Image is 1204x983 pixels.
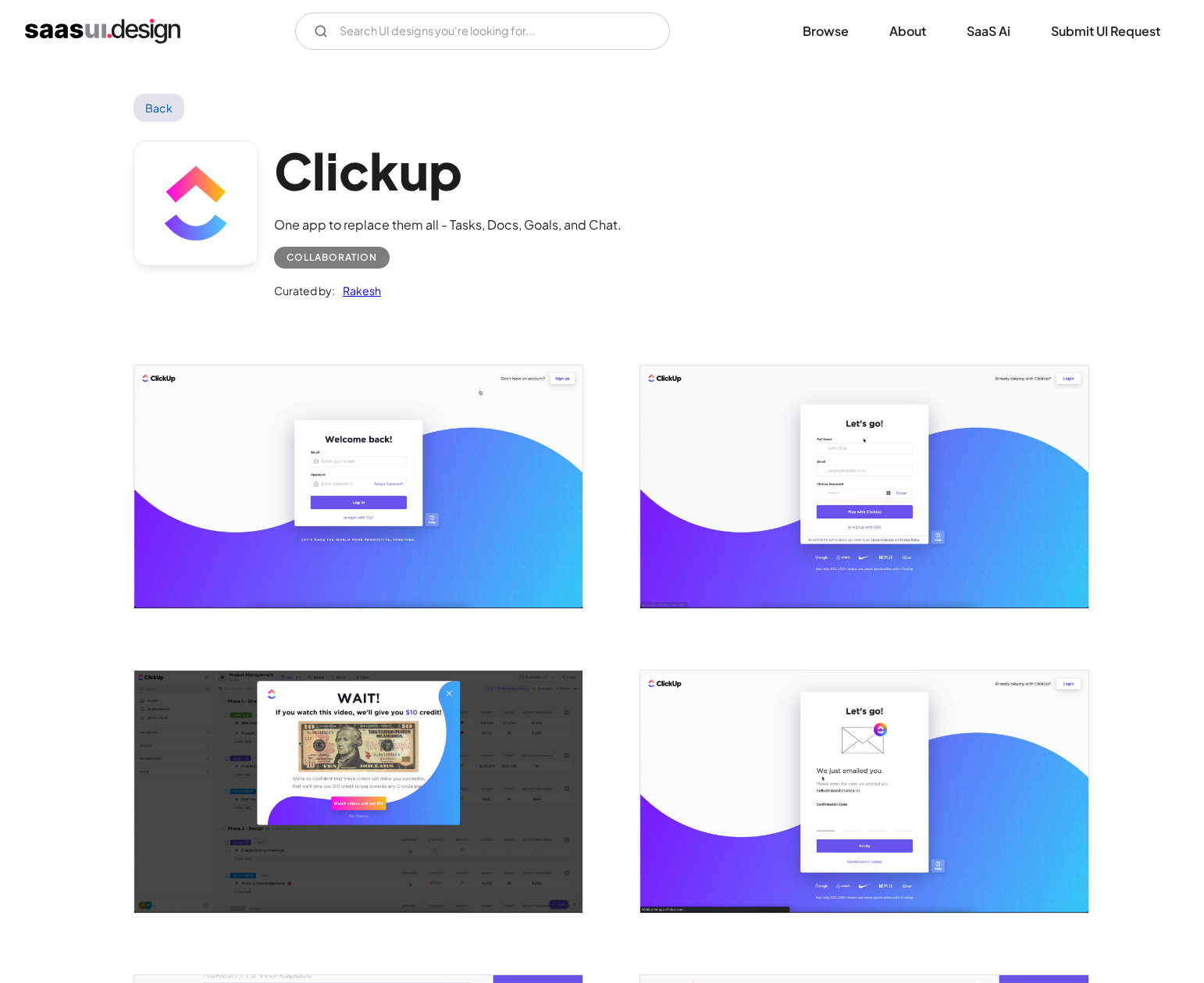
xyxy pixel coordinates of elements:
h1: Clickup [274,141,622,201]
a: Rakesh [335,281,381,300]
a: home [25,19,180,44]
a: Submit UI Request [1032,14,1179,48]
a: open lightbox [134,671,582,913]
a: open lightbox [640,365,1088,607]
div: One app to replace them all - Tasks, Docs, Goals, and Chat. [274,215,622,234]
a: Browse [784,14,867,48]
img: 60436225eb50aa49d2530e90_Clickup%20Signup.jpg [640,365,1088,607]
input: Search UI designs you're looking for... [295,12,670,50]
a: Back [134,94,184,122]
a: open lightbox [134,365,582,607]
img: 604362264631b01d94f1067a_Clickup%20hook.jpg [134,671,582,913]
form: Email Form [295,12,670,50]
img: 60436226bfa49d52860c1018_Clickup%20email%20verification.jpg [640,671,1088,913]
div: Collaboration [287,248,377,267]
a: About [871,14,945,48]
a: SaaS Ai [948,14,1029,48]
a: open lightbox [640,671,1088,913]
div: Curated by: [274,281,335,300]
img: 60436226e717603c391a42bc_Clickup%20Login.jpg [134,365,582,607]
